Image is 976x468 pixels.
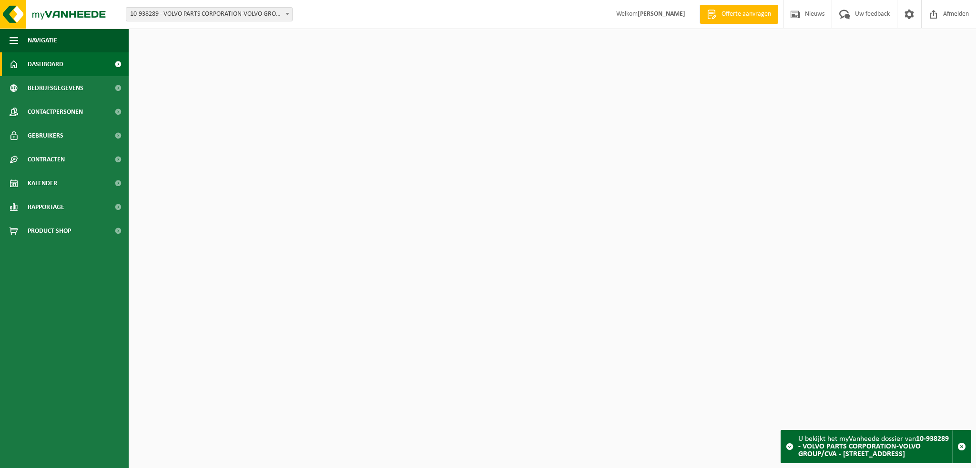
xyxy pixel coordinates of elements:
[798,430,952,463] div: U bekijkt het myVanheede dossier van
[126,8,292,21] span: 10-938289 - VOLVO PARTS CORPORATION-VOLVO GROUP/CVA - 9041 OOSTAKKER, SMALLEHEERWEG 31
[719,10,773,19] span: Offerte aanvragen
[798,435,949,458] strong: 10-938289 - VOLVO PARTS CORPORATION-VOLVO GROUP/CVA - [STREET_ADDRESS]
[28,148,65,171] span: Contracten
[28,171,57,195] span: Kalender
[126,7,293,21] span: 10-938289 - VOLVO PARTS CORPORATION-VOLVO GROUP/CVA - 9041 OOSTAKKER, SMALLEHEERWEG 31
[28,76,83,100] span: Bedrijfsgegevens
[638,10,685,18] strong: [PERSON_NAME]
[28,195,64,219] span: Rapportage
[28,100,83,124] span: Contactpersonen
[28,29,57,52] span: Navigatie
[700,5,778,24] a: Offerte aanvragen
[28,124,63,148] span: Gebruikers
[28,52,63,76] span: Dashboard
[28,219,71,243] span: Product Shop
